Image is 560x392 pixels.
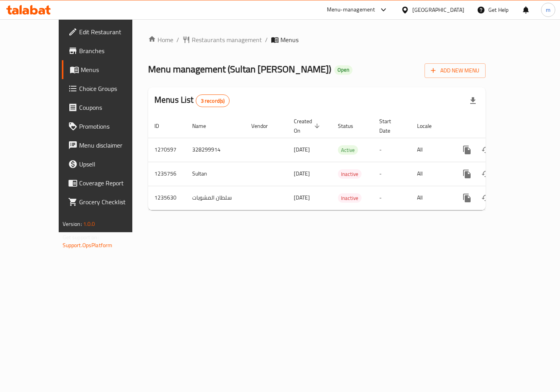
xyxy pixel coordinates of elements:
span: Locale [417,121,442,131]
a: Branches [62,41,152,60]
a: Choice Groups [62,79,152,98]
span: Edit Restaurant [79,27,146,37]
span: Inactive [338,170,362,179]
div: Inactive [338,169,362,179]
span: Active [338,146,358,155]
a: Edit Restaurant [62,22,152,41]
button: more [458,165,477,183]
div: Total records count [196,94,230,107]
div: Export file [464,91,482,110]
span: Get support on: [63,232,99,242]
span: Coverage Report [79,178,146,188]
td: All [411,162,451,186]
li: / [265,35,268,44]
nav: breadcrumb [148,35,486,44]
span: Branches [79,46,146,55]
a: Coupons [62,98,152,117]
span: Created On [294,116,322,135]
h2: Menus List [154,94,230,107]
span: Menus [280,35,299,44]
td: All [411,186,451,210]
table: enhanced table [148,114,540,210]
td: - [373,162,411,186]
span: Name [192,121,216,131]
span: Promotions [79,122,146,131]
span: Upsell [79,159,146,169]
td: 1235630 [148,186,186,210]
span: Restaurants management [192,35,262,44]
span: Grocery Checklist [79,197,146,207]
button: Change Status [477,165,495,183]
span: Version: [63,219,82,229]
a: Promotions [62,117,152,136]
a: Restaurants management [182,35,262,44]
div: [GEOGRAPHIC_DATA] [412,6,464,14]
li: / [176,35,179,44]
a: Grocery Checklist [62,192,152,211]
span: ID [154,121,169,131]
span: Inactive [338,194,362,203]
td: 328299914 [186,138,245,162]
button: Change Status [477,141,495,159]
a: Support.OpsPlatform [63,240,113,250]
td: - [373,138,411,162]
button: more [458,189,477,207]
span: Menu disclaimer [79,141,146,150]
span: Coupons [79,103,146,112]
span: 1.0.0 [83,219,95,229]
td: Sultan [186,162,245,186]
span: 3 record(s) [196,97,230,105]
td: سلطان المشويات [186,186,245,210]
td: - [373,186,411,210]
th: Actions [451,114,540,138]
span: [DATE] [294,168,310,179]
td: 1270597 [148,138,186,162]
span: Status [338,121,363,131]
div: Inactive [338,193,362,203]
a: Upsell [62,155,152,174]
span: Menu management ( Sultan [PERSON_NAME] ) [148,60,331,78]
button: more [458,141,477,159]
a: Home [148,35,173,44]
div: Active [338,145,358,155]
div: Open [334,65,352,75]
div: Menu-management [327,5,375,15]
button: Change Status [477,189,495,207]
a: Menus [62,60,152,79]
td: All [411,138,451,162]
span: Vendor [251,121,278,131]
span: Menus [81,65,146,74]
a: Coverage Report [62,174,152,192]
span: Start Date [379,116,401,135]
button: Add New Menu [425,63,486,78]
a: Menu disclaimer [62,136,152,155]
span: Add New Menu [431,66,479,76]
span: Open [334,67,352,73]
span: m [546,6,551,14]
span: [DATE] [294,144,310,155]
span: [DATE] [294,192,310,203]
td: 1235756 [148,162,186,186]
span: Choice Groups [79,84,146,93]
